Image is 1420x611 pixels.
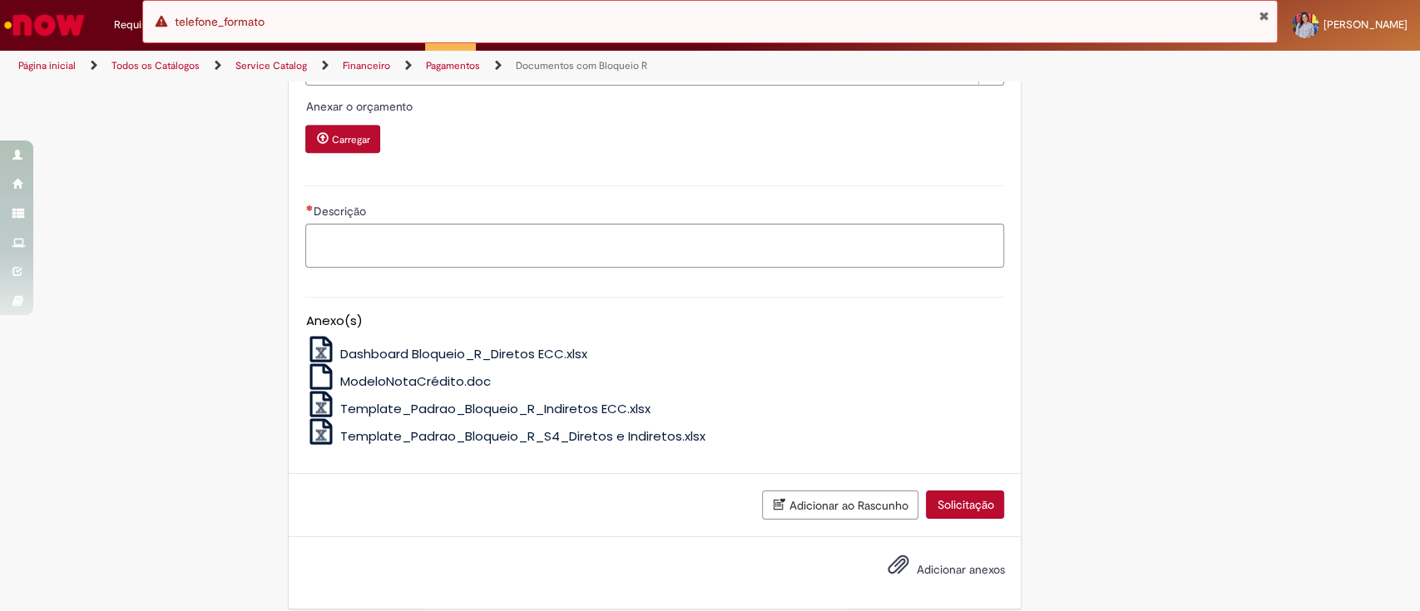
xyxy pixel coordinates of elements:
span: Dashboard Bloqueio_R_Diretos ECC.xlsx [340,345,587,362]
button: Adicionar anexos [883,549,913,588]
span: Descrição [313,204,369,219]
a: Dashboard Bloqueio_R_Diretos ECC.xlsx [305,345,587,362]
button: Adicionar ao Rascunho [762,490,918,520]
a: Template_Padrao_Bloqueio_R_Indiretos ECC.xlsx [305,400,651,417]
button: Fechar Notificação [1258,9,1269,22]
textarea: Descrição [305,224,1004,269]
a: Service Catalog [235,59,307,72]
img: ServiceNow [2,8,87,42]
small: Carregar [331,133,369,146]
h5: Anexo(s) [305,314,1004,328]
span: [PERSON_NAME] [1324,17,1408,32]
a: Documentos com Bloqueio R [516,59,647,72]
span: Adicionar anexos [916,562,1004,577]
span: ModeloNotaCrédito.doc [340,372,491,390]
a: Página inicial [18,59,76,72]
span: Requisições [114,17,172,33]
span: Template_Padrao_Bloqueio_R_Indiretos ECC.xlsx [340,400,651,417]
span: telefone_formato [175,14,265,29]
button: Carregar anexo de Anexar o orçamento [305,125,380,153]
a: ModeloNotaCrédito.doc [305,372,491,390]
span: Necessários [305,204,313,211]
a: Financeiro [343,59,390,72]
a: Template_Padrao_Bloqueio_R_S4_Diretos e Indiretos.xlsx [305,427,705,445]
span: Template_Padrao_Bloqueio_R_S4_Diretos e Indiretos.xlsx [340,427,705,445]
span: Anexar o orçamento [305,99,415,114]
button: Solicitação [926,490,1004,519]
ul: Trilhas de página [12,51,934,81]
a: Todos os Catálogos [111,59,200,72]
a: Pagamentos [426,59,480,72]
